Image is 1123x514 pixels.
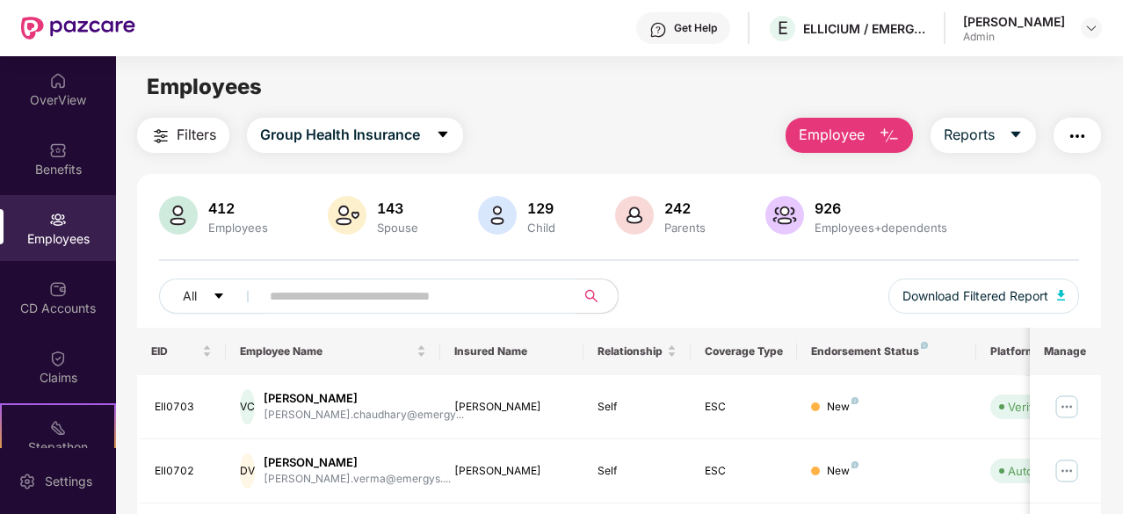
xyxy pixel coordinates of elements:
img: manageButton [1053,393,1081,421]
th: Insured Name [440,328,583,375]
div: Parents [661,221,709,235]
div: Endorsement Status [811,344,961,358]
img: svg+xml;base64,PHN2ZyBpZD0iRW1wbG95ZWVzIiB4bWxucz0iaHR0cDovL3d3dy53My5vcmcvMjAwMC9zdmciIHdpZHRoPS... [49,211,67,228]
div: DV [240,453,255,489]
img: svg+xml;base64,PHN2ZyB4bWxucz0iaHR0cDovL3d3dy53My5vcmcvMjAwMC9zdmciIHdpZHRoPSI4IiBoZWlnaHQ9IjgiIH... [851,461,859,468]
button: Group Health Insurancecaret-down [247,118,463,153]
span: E [778,18,788,39]
th: Coverage Type [691,328,798,375]
button: Download Filtered Report [888,279,1080,314]
div: Settings [40,473,98,490]
span: caret-down [213,290,225,304]
div: Employees+dependents [811,221,951,235]
div: 926 [811,199,951,217]
img: manageButton [1053,457,1081,485]
img: svg+xml;base64,PHN2ZyBpZD0iSG9tZSIgeG1sbnM9Imh0dHA6Ly93d3cudzMub3JnLzIwMDAvc3ZnIiB3aWR0aD0iMjAiIG... [49,72,67,90]
img: svg+xml;base64,PHN2ZyB4bWxucz0iaHR0cDovL3d3dy53My5vcmcvMjAwMC9zdmciIHdpZHRoPSI4IiBoZWlnaHQ9IjgiIH... [851,397,859,404]
div: VC [240,389,255,424]
div: 412 [205,199,272,217]
span: Relationship [598,344,663,358]
img: svg+xml;base64,PHN2ZyB4bWxucz0iaHR0cDovL3d3dy53My5vcmcvMjAwMC9zdmciIHhtbG5zOnhsaW5rPSJodHRwOi8vd3... [765,196,804,235]
div: [PERSON_NAME].verma@emergys.... [264,471,451,488]
span: caret-down [1009,127,1023,143]
img: svg+xml;base64,PHN2ZyB4bWxucz0iaHR0cDovL3d3dy53My5vcmcvMjAwMC9zdmciIHhtbG5zOnhsaW5rPSJodHRwOi8vd3... [615,196,654,235]
div: Child [524,221,559,235]
img: svg+xml;base64,PHN2ZyB4bWxucz0iaHR0cDovL3d3dy53My5vcmcvMjAwMC9zdmciIHhtbG5zOnhsaW5rPSJodHRwOi8vd3... [159,196,198,235]
img: svg+xml;base64,PHN2ZyBpZD0iRHJvcGRvd24tMzJ4MzIiIHhtbG5zPSJodHRwOi8vd3d3LnczLm9yZy8yMDAwL3N2ZyIgd2... [1084,21,1098,35]
span: EID [151,344,199,358]
div: Spouse [373,221,422,235]
img: svg+xml;base64,PHN2ZyBpZD0iQ0RfQWNjb3VudHMiIGRhdGEtbmFtZT0iQ0QgQWNjb3VudHMiIHhtbG5zPSJodHRwOi8vd3... [49,280,67,298]
th: Relationship [583,328,691,375]
img: svg+xml;base64,PHN2ZyBpZD0iU2V0dGluZy0yMHgyMCIgeG1sbnM9Imh0dHA6Ly93d3cudzMub3JnLzIwMDAvc3ZnIiB3aW... [18,473,36,490]
div: Self [598,399,677,416]
span: Reports [944,124,995,146]
button: search [575,279,619,314]
span: search [575,289,609,303]
img: svg+xml;base64,PHN2ZyB4bWxucz0iaHR0cDovL3d3dy53My5vcmcvMjAwMC9zdmciIHdpZHRoPSIyNCIgaGVpZ2h0PSIyNC... [1067,126,1088,147]
button: Employee [786,118,913,153]
div: Verified [1008,398,1050,416]
div: Get Help [674,21,717,35]
button: Allcaret-down [159,279,266,314]
img: svg+xml;base64,PHN2ZyB4bWxucz0iaHR0cDovL3d3dy53My5vcmcvMjAwMC9zdmciIHdpZHRoPSI4IiBoZWlnaHQ9IjgiIH... [921,342,928,349]
span: Filters [177,124,216,146]
div: 143 [373,199,422,217]
img: svg+xml;base64,PHN2ZyBpZD0iQ2xhaW0iIHhtbG5zPSJodHRwOi8vd3d3LnczLm9yZy8yMDAwL3N2ZyIgd2lkdGg9IjIwIi... [49,350,67,367]
div: ESC [705,399,784,416]
div: New [827,399,859,416]
div: [PERSON_NAME] [454,463,569,480]
div: Admin [963,30,1065,44]
img: svg+xml;base64,PHN2ZyBpZD0iQmVuZWZpdHMiIHhtbG5zPSJodHRwOi8vd3d3LnczLm9yZy8yMDAwL3N2ZyIgd2lkdGg9Ij... [49,141,67,159]
th: Employee Name [226,328,440,375]
div: Ell0702 [155,463,213,480]
span: Group Health Insurance [260,124,420,146]
div: ELLICIUM / EMERGYS SOLUTIONS PRIVATE LIMITED [803,20,926,37]
img: svg+xml;base64,PHN2ZyB4bWxucz0iaHR0cDovL3d3dy53My5vcmcvMjAwMC9zdmciIHhtbG5zOnhsaW5rPSJodHRwOi8vd3... [328,196,366,235]
span: All [183,286,197,306]
div: Auto Verified [1008,462,1078,480]
div: 129 [524,199,559,217]
span: Employee Name [240,344,413,358]
img: svg+xml;base64,PHN2ZyB4bWxucz0iaHR0cDovL3d3dy53My5vcmcvMjAwMC9zdmciIHhtbG5zOnhsaW5rPSJodHRwOi8vd3... [1057,290,1066,300]
div: ESC [705,463,784,480]
div: Ell0703 [155,399,213,416]
span: Employee [799,124,865,146]
button: Filters [137,118,229,153]
img: svg+xml;base64,PHN2ZyB4bWxucz0iaHR0cDovL3d3dy53My5vcmcvMjAwMC9zdmciIHdpZHRoPSIyNCIgaGVpZ2h0PSIyNC... [150,126,171,147]
span: Employees [147,74,262,99]
img: svg+xml;base64,PHN2ZyB4bWxucz0iaHR0cDovL3d3dy53My5vcmcvMjAwMC9zdmciIHdpZHRoPSIyMSIgaGVpZ2h0PSIyMC... [49,419,67,437]
img: svg+xml;base64,PHN2ZyB4bWxucz0iaHR0cDovL3d3dy53My5vcmcvMjAwMC9zdmciIHhtbG5zOnhsaW5rPSJodHRwOi8vd3... [879,126,900,147]
div: Employees [205,221,272,235]
img: svg+xml;base64,PHN2ZyBpZD0iSGVscC0zMngzMiIgeG1sbnM9Imh0dHA6Ly93d3cudzMub3JnLzIwMDAvc3ZnIiB3aWR0aD... [649,21,667,39]
div: [PERSON_NAME] [454,399,569,416]
div: [PERSON_NAME].chaudhary@emergy... [264,407,464,424]
img: svg+xml;base64,PHN2ZyB4bWxucz0iaHR0cDovL3d3dy53My5vcmcvMjAwMC9zdmciIHhtbG5zOnhsaW5rPSJodHRwOi8vd3... [478,196,517,235]
th: EID [137,328,227,375]
div: Stepathon [2,438,114,456]
div: 242 [661,199,709,217]
span: caret-down [436,127,450,143]
img: New Pazcare Logo [21,17,135,40]
span: Download Filtered Report [902,286,1048,306]
th: Manage [1030,328,1101,375]
div: Self [598,463,677,480]
div: New [827,463,859,480]
div: Platform Status [990,344,1087,358]
div: [PERSON_NAME] [264,390,464,407]
div: [PERSON_NAME] [963,13,1065,30]
div: [PERSON_NAME] [264,454,451,471]
button: Reportscaret-down [931,118,1036,153]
